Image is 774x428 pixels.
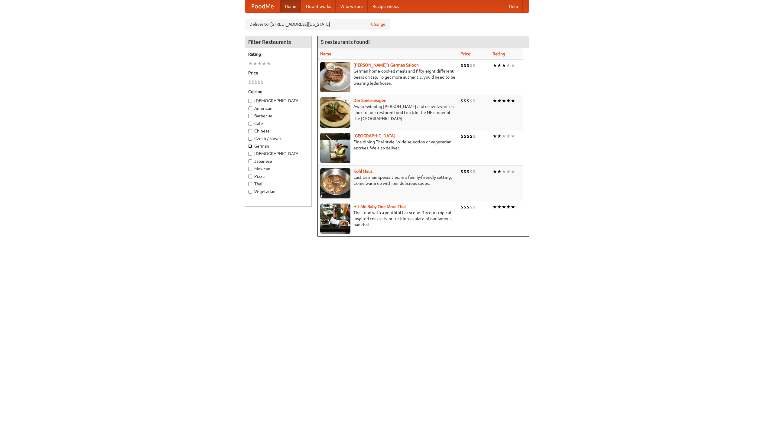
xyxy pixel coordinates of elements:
li: ★ [502,168,506,175]
input: [DEMOGRAPHIC_DATA] [248,152,252,156]
a: Who we are [336,0,368,12]
li: ★ [493,168,497,175]
input: Thai [248,182,252,186]
a: Home [280,0,301,12]
li: ★ [511,97,515,104]
input: Mexican [248,167,252,171]
li: $ [460,133,463,139]
label: [DEMOGRAPHIC_DATA] [248,151,308,157]
img: kohlhaus.jpg [320,168,350,198]
a: Help [504,0,523,12]
li: $ [470,204,473,210]
ng-pluralize: 5 restaurants found! [321,39,370,45]
li: $ [473,133,476,139]
li: ★ [506,204,511,210]
label: Mexican [248,166,308,172]
a: Rating [493,51,505,56]
h5: Rating [248,51,308,57]
li: $ [463,168,467,175]
a: Recipe videos [368,0,404,12]
input: Japanese [248,159,252,163]
li: $ [254,79,257,86]
label: Czech / Slovak [248,136,308,142]
label: Cafe [248,120,308,126]
a: [GEOGRAPHIC_DATA] [353,133,395,138]
li: $ [467,204,470,210]
li: ★ [511,168,515,175]
li: $ [470,133,473,139]
li: ★ [493,62,497,69]
input: American [248,106,252,110]
p: German home-cooked meals and fifty-eight different beers on tap. To get more authentic, you'd nee... [320,68,456,86]
li: ★ [497,62,502,69]
h4: Filter Restaurants [245,36,311,48]
li: ★ [511,133,515,139]
li: $ [460,97,463,104]
li: $ [470,97,473,104]
li: $ [460,204,463,210]
li: $ [470,62,473,69]
li: $ [257,79,260,86]
label: Chinese [248,128,308,134]
a: Der Speisewagen [353,98,386,103]
a: Kohl Haus [353,169,372,174]
p: East German specialties, in a family-friendly setting. Come warm up with our delicious soups. [320,174,456,186]
div: Deliver to: [STREET_ADDRESS][US_STATE] [245,19,390,30]
li: $ [248,79,251,86]
li: $ [463,62,467,69]
input: Cafe [248,122,252,126]
input: Chinese [248,129,252,133]
input: Vegetarian [248,190,252,194]
input: Pizza [248,175,252,178]
img: satay.jpg [320,133,350,163]
li: ★ [493,133,497,139]
li: $ [473,62,476,69]
img: esthers.jpg [320,62,350,92]
li: $ [260,79,263,86]
li: ★ [497,204,502,210]
li: ★ [506,97,511,104]
input: Barbecue [248,114,252,118]
p: Fine dining Thai-style. Wide selection of vegetarian entrées. We also deliver. [320,139,456,151]
input: [DEMOGRAPHIC_DATA] [248,99,252,103]
label: Vegetarian [248,188,308,194]
h5: Price [248,70,308,76]
a: Change [371,21,385,27]
li: $ [463,133,467,139]
li: ★ [506,168,511,175]
li: ★ [502,97,506,104]
li: ★ [506,62,511,69]
p: Thai food with a youthful bar scene. Try our tropical inspired cocktails, or tuck into a plate of... [320,210,456,228]
li: ★ [511,204,515,210]
li: $ [467,62,470,69]
li: $ [463,97,467,104]
a: [PERSON_NAME]'s German Saloon [353,63,419,67]
img: babythai.jpg [320,204,350,234]
label: German [248,143,308,149]
img: speisewagen.jpg [320,97,350,128]
p: Award-winning [PERSON_NAME] and other favorites. Look for our restored food truck in the NE corne... [320,103,456,122]
input: German [248,144,252,148]
li: ★ [257,60,262,67]
h5: Cuisine [248,89,308,95]
li: $ [467,168,470,175]
a: Name [320,51,331,56]
li: ★ [502,133,506,139]
label: American [248,105,308,111]
li: ★ [493,97,497,104]
label: Thai [248,181,308,187]
li: ★ [497,97,502,104]
li: ★ [511,62,515,69]
a: How it works [301,0,336,12]
li: $ [470,168,473,175]
li: $ [473,168,476,175]
li: $ [473,97,476,104]
li: ★ [502,204,506,210]
a: FoodMe [245,0,280,12]
li: $ [467,97,470,104]
a: Hit Me Baby One More Thai [353,204,406,209]
label: [DEMOGRAPHIC_DATA] [248,98,308,104]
